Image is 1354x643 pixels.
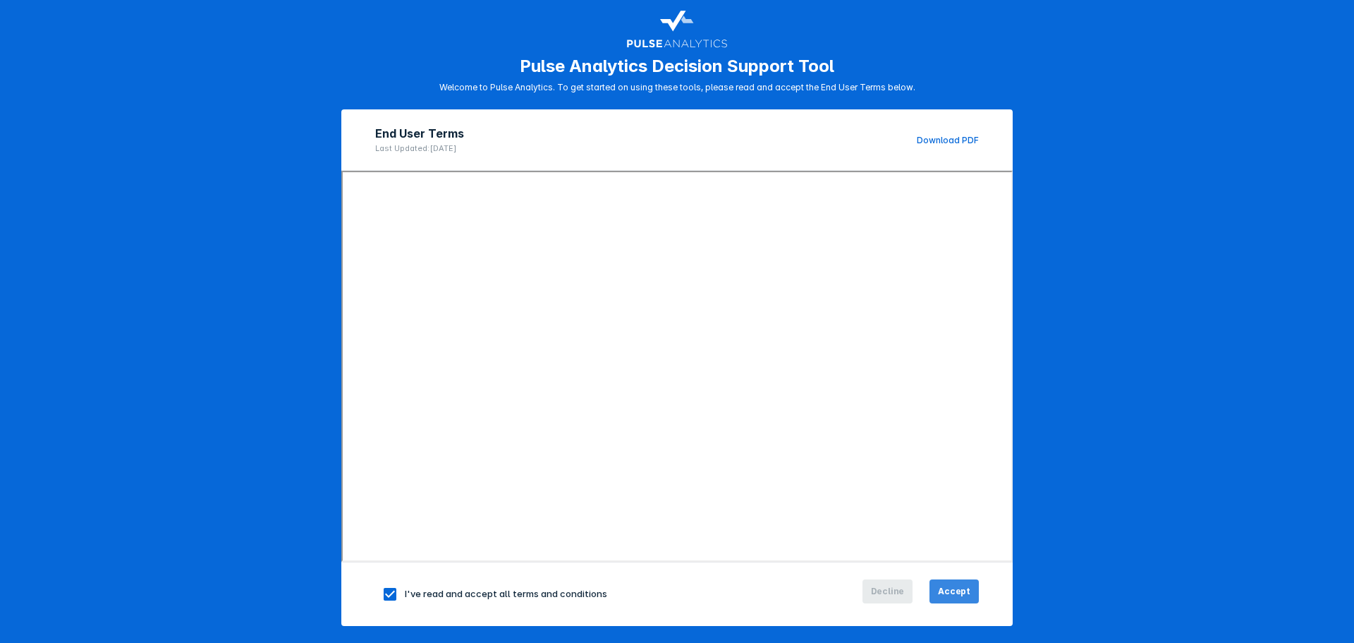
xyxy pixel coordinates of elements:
span: I've read and accept all terms and conditions [405,588,607,599]
img: pulse-logo-user-terms.svg [626,4,728,50]
h2: End User Terms [375,126,464,140]
a: Download PDF [917,135,979,145]
span: Decline [871,585,905,598]
button: Decline [862,579,913,603]
p: Last Updated: [DATE] [375,143,464,153]
span: Accept [938,585,970,598]
button: Accept [929,579,979,603]
h1: Pulse Analytics Decision Support Tool [520,56,834,76]
p: Welcome to Pulse Analytics. To get started on using these tools, please read and accept the End U... [439,82,915,92]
